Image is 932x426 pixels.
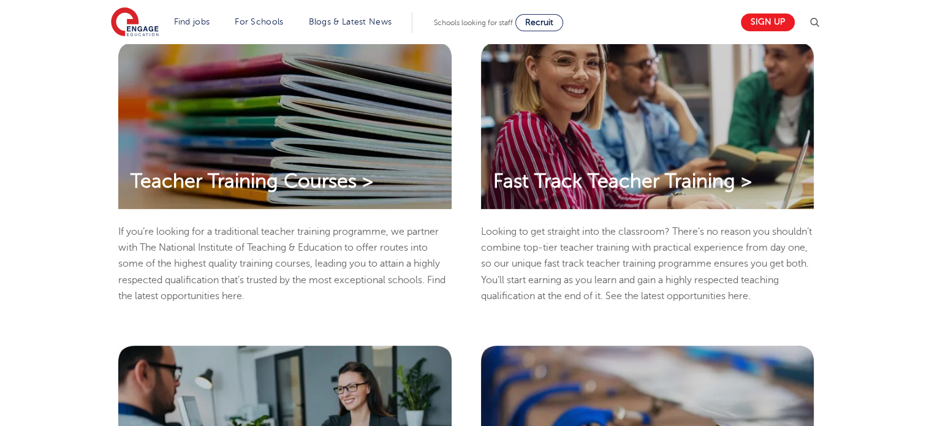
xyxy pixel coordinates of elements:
a: Fast Track Teacher Training > [481,170,764,193]
span: Schools looking for staff [434,18,513,27]
img: Teacher Training Courses [118,42,452,209]
a: Teacher Training Courses > [118,170,385,193]
a: Blogs & Latest News [309,17,392,26]
span: Teacher Training Courses > [131,170,373,192]
a: Find jobs [174,17,210,26]
span: Looking to get straight into the classroom? There’s no reason you shouldn’t combine top-tier teac... [481,226,812,302]
a: Sign up [741,13,795,31]
img: Fast Track Teacher Training [481,42,814,209]
span: If you’re looking for a traditional teacher training programme, we partner with The National Inst... [118,226,445,302]
img: Engage Education [111,7,159,38]
a: For Schools [235,17,283,26]
a: Recruit [515,14,563,31]
span: Fast Track Teacher Training > [493,170,752,192]
span: Recruit [525,18,553,27]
